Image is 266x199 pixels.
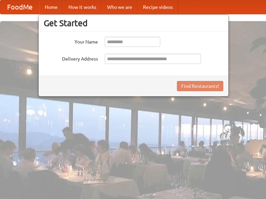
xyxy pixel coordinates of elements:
[138,0,178,14] a: Recipe videos
[0,0,39,14] a: FoodMe
[102,0,138,14] a: Who we are
[39,0,63,14] a: Home
[63,0,102,14] a: How it works
[44,18,223,28] h3: Get Started
[44,37,98,45] label: Your Name
[44,54,98,62] label: Delivery Address
[177,81,223,91] button: Find Restaurants!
